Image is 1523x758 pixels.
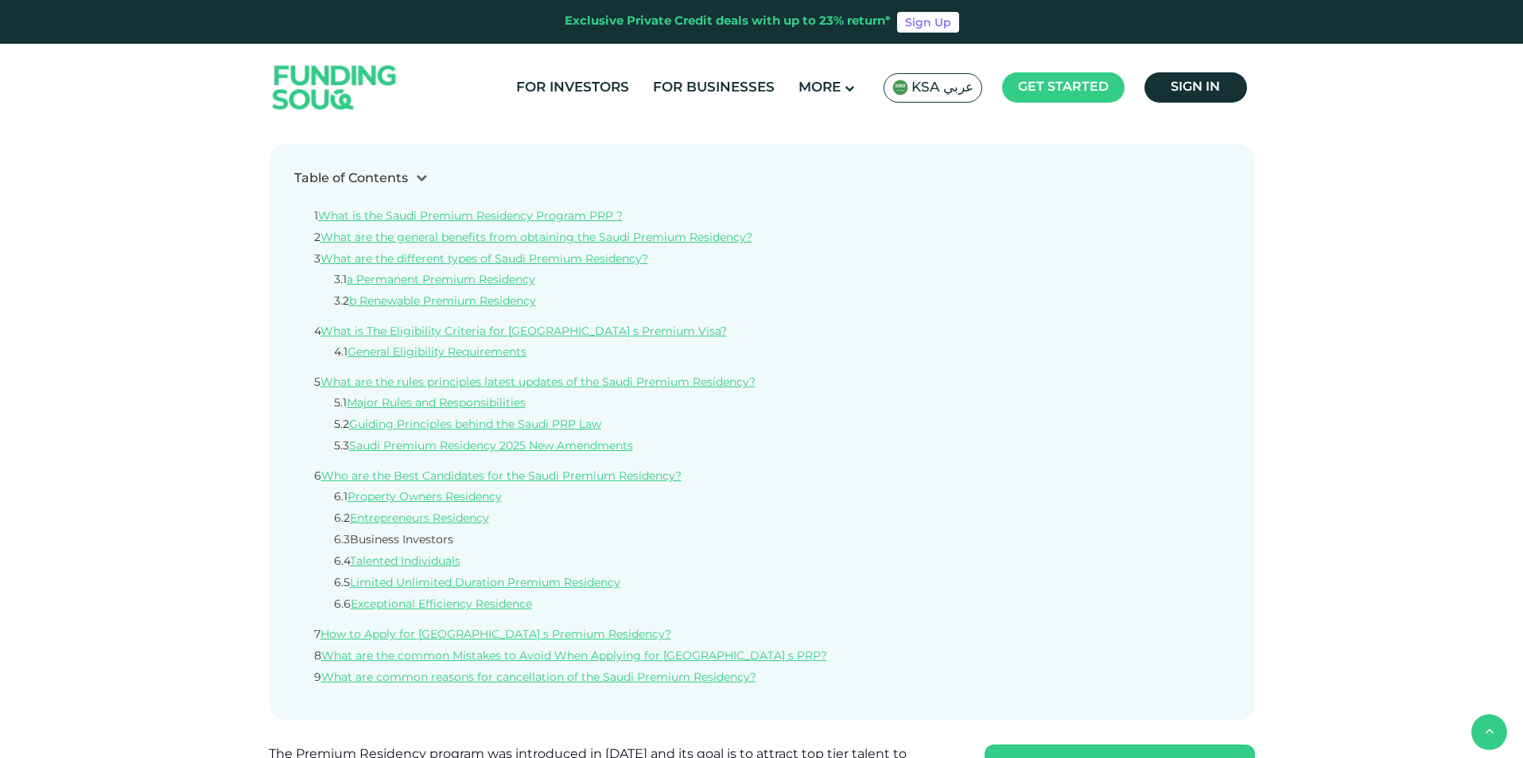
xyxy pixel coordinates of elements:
[334,395,1190,412] li: 5.1
[334,293,1190,310] li: 3.2
[350,556,460,567] a: Talented Individuals
[294,169,408,189] div: Table of Contents
[334,438,1190,455] li: 5.3
[314,627,1210,643] li: 7
[350,534,453,546] a: Business Investors
[334,489,1190,506] li: 6.1
[349,419,601,430] a: Guiding Principles behind the Saudi PRP Law
[334,272,1190,289] li: 3.1
[892,80,908,95] img: SA Flag
[798,81,841,95] span: More
[314,208,1210,225] li: 1
[334,511,1190,527] li: 6.2
[565,13,891,31] div: Exclusive Private Credit deals with up to 23% return*
[649,75,779,101] a: For Businesses
[334,532,1190,549] li: 6.3
[348,347,526,358] a: General Eligibility Requirements
[349,296,536,307] a: b Renewable Premium Residency
[321,629,671,640] a: How to Apply for [GEOGRAPHIC_DATA] s Premium Residency?
[314,324,1210,370] li: 4
[350,577,620,589] a: Limited Unlimited Duration Premium Residency
[321,651,827,662] a: What are the common Mistakes to Avoid When Applying for [GEOGRAPHIC_DATA] s PRP?
[257,46,413,129] img: Logo
[318,211,623,222] a: What is the Saudi Premium Residency Program PRP ?
[314,468,1210,622] li: 6
[314,648,1210,665] li: 8
[512,75,633,101] a: For Investors
[350,513,489,524] a: Entrepreneurs Residency
[321,254,648,265] a: What are the different types of Saudi Premium Residency?
[321,377,756,388] a: What are the rules principles latest updates of the Saudi Premium Residency?
[334,417,1190,433] li: 5.2
[897,12,959,33] a: Sign Up
[334,554,1190,570] li: 6.4
[347,398,526,409] a: Major Rules and Responsibilities
[911,79,973,97] span: KSA عربي
[1471,714,1507,750] button: back
[349,441,633,452] a: Saudi Premium Residency 2025 New Amendments
[1171,81,1220,93] span: Sign in
[321,672,756,683] a: What are common reasons for cancellation of the Saudi Premium Residency?
[314,375,1210,464] li: 5
[1018,81,1109,93] span: Get started
[334,597,1190,613] li: 6.6
[314,670,1210,686] li: 9
[348,492,502,503] a: Property Owners Residency
[347,274,535,286] a: a Permanent Premium Residency
[1144,72,1247,103] a: Sign in
[321,471,682,482] a: Who are the Best Candidates for the Saudi Premium Residency?
[314,251,1210,319] li: 3
[321,232,752,243] a: What are the general benefits from obtaining the Saudi Premium Residency?
[334,344,1190,361] li: 4.1
[351,599,532,610] a: Exceptional Efficiency Residence
[334,575,1190,592] li: 6.5
[321,326,727,337] a: What is The Eligibility Criteria for [GEOGRAPHIC_DATA] s Premium Visa?
[314,230,1210,247] li: 2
